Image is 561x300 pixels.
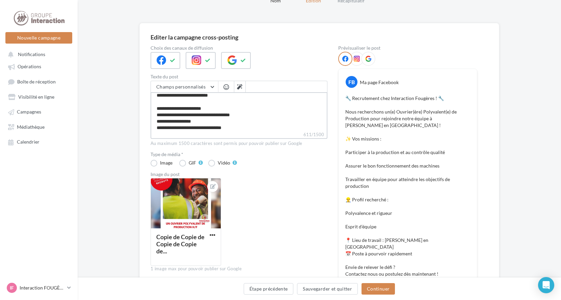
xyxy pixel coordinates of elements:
[151,46,327,50] label: Choix des canaux de diffusion
[151,34,238,40] div: Editer la campagne cross-posting
[362,283,395,295] button: Continuer
[338,46,477,50] div: Prévisualiser le post
[4,75,74,88] a: Boîte de réception
[18,64,41,70] span: Opérations
[156,84,206,90] span: Champs personnalisés
[17,124,45,130] span: Médiathèque
[20,284,64,291] p: Interaction FOUGÈRES
[4,60,74,72] a: Opérations
[360,79,399,86] div: Ma page Facebook
[17,139,39,145] span: Calendrier
[151,131,327,139] label: 611/1500
[346,76,357,88] div: FB
[151,152,327,157] label: Type de média *
[4,105,74,118] a: Campagnes
[4,121,74,133] a: Médiathèque
[4,135,74,148] a: Calendrier
[218,160,230,165] div: Vidéo
[345,95,470,291] p: 🔧 Recrutement chez Interaction Fougères ! 🔧 Nous recherchons un(e) Ouvrier(ère) Polyvalent(e) de ...
[18,51,45,57] span: Notifications
[18,94,54,100] span: Visibilité en ligne
[151,141,327,147] div: Au maximum 1500 caractères sont permis pour pouvoir publier sur Google
[189,160,196,165] div: GIF
[160,160,172,165] div: Image
[4,91,74,103] a: Visibilité en ligne
[151,81,218,93] button: Champs personnalisés
[151,74,327,79] label: Texte du post
[17,109,41,115] span: Campagnes
[151,266,327,272] div: 1 image max pour pouvoir publier sur Google
[538,277,554,293] div: Open Intercom Messenger
[151,172,327,177] div: Image du post
[17,79,56,84] span: Boîte de réception
[5,32,72,44] button: Nouvelle campagne
[156,233,205,255] div: Copie de Copie de Copie de Copie de...
[297,283,358,295] button: Sauvegarder et quitter
[5,281,72,294] a: IF Interaction FOUGÈRES
[10,284,14,291] span: IF
[244,283,294,295] button: Étape précédente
